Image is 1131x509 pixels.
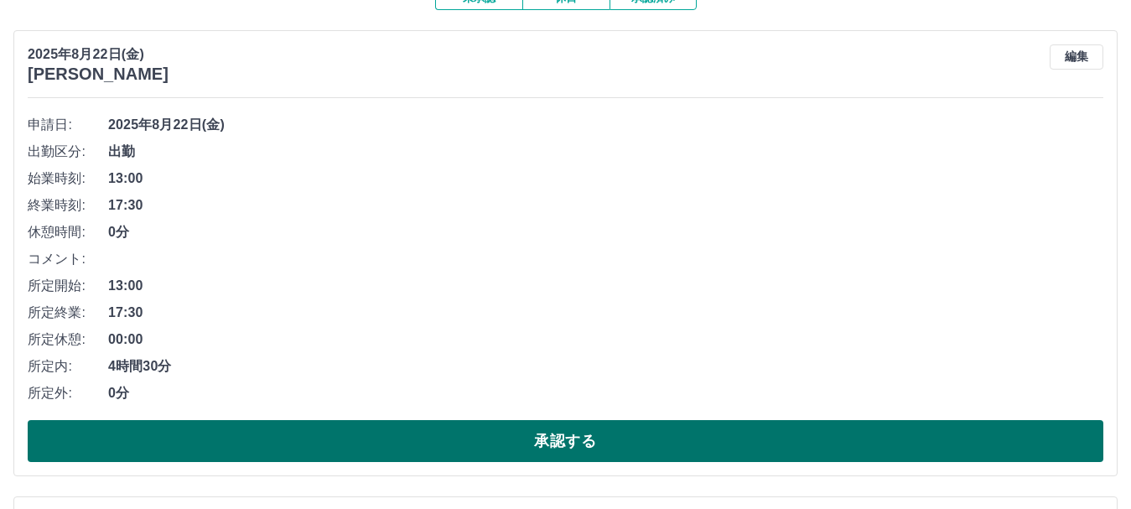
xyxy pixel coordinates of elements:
[1050,44,1103,70] button: 編集
[28,65,169,84] h3: [PERSON_NAME]
[28,330,108,350] span: 所定休憩:
[108,330,1103,350] span: 00:00
[108,169,1103,189] span: 13:00
[28,115,108,135] span: 申請日:
[108,115,1103,135] span: 2025年8月22日(金)
[108,356,1103,377] span: 4時間30分
[28,195,108,216] span: 終業時刻:
[28,303,108,323] span: 所定終業:
[108,383,1103,403] span: 0分
[28,222,108,242] span: 休憩時間:
[28,44,169,65] p: 2025年8月22日(金)
[28,169,108,189] span: 始業時刻:
[108,303,1103,323] span: 17:30
[28,142,108,162] span: 出勤区分:
[108,195,1103,216] span: 17:30
[28,249,108,269] span: コメント:
[108,276,1103,296] span: 13:00
[108,222,1103,242] span: 0分
[28,356,108,377] span: 所定内:
[28,383,108,403] span: 所定外:
[28,276,108,296] span: 所定開始:
[108,142,1103,162] span: 出勤
[28,420,1103,462] button: 承認する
